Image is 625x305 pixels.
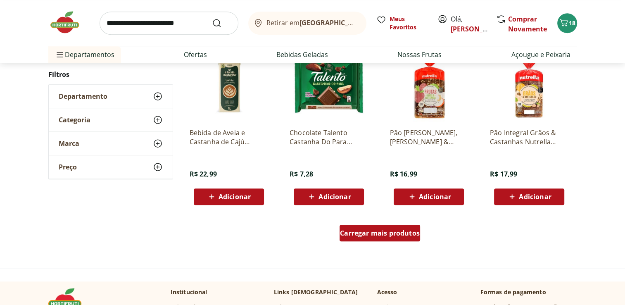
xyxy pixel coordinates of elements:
[212,18,232,28] button: Submit Search
[55,45,65,64] button: Menu
[49,108,173,131] button: Categoria
[390,43,468,122] img: Pão Frutas, Grãos & Castanhas Nutrella Pacote 550G
[494,188,564,205] button: Adicionar
[390,169,417,179] span: R$ 16,99
[274,288,358,296] p: Links [DEMOGRAPHIC_DATA]
[377,288,397,296] p: Acesso
[340,225,420,245] a: Carregar mais produtos
[451,24,504,33] a: [PERSON_NAME]
[490,169,517,179] span: R$ 17,99
[184,50,207,60] a: Ofertas
[276,50,328,60] a: Bebidas Geladas
[190,43,268,122] img: Bebida de Aveia e Castanha de Cajú Barista A tal da Castanha 1L
[190,169,217,179] span: R$ 22,99
[290,43,368,122] img: Chocolate Talento Castanha Do Para Garoto 85g
[59,139,79,148] span: Marca
[299,18,439,27] b: [GEOGRAPHIC_DATA]/[GEOGRAPHIC_DATA]
[394,188,464,205] button: Adicionar
[290,128,368,146] a: Chocolate Talento Castanha Do Para Garoto 85g
[171,288,207,296] p: Institucional
[294,188,364,205] button: Adicionar
[48,10,90,35] img: Hortifruti
[49,155,173,179] button: Preço
[59,163,77,171] span: Preço
[569,19,575,27] span: 18
[318,193,351,200] span: Adicionar
[390,128,468,146] a: Pão [PERSON_NAME], [PERSON_NAME] & Castanhas Nutrella Pacote 550G
[248,12,366,35] button: Retirar em[GEOGRAPHIC_DATA]/[GEOGRAPHIC_DATA]
[451,14,487,34] span: Olá,
[59,92,107,100] span: Departamento
[490,43,568,122] img: Pão Integral Grãos & Castanhas Nutrella Pacote 450G
[490,128,568,146] a: Pão Integral Grãos & Castanhas Nutrella Pacote 450G
[190,128,268,146] a: Bebida de Aveia e Castanha de Cajú Barista A tal da Castanha 1L
[100,12,238,35] input: search
[49,132,173,155] button: Marca
[557,13,577,33] button: Carrinho
[290,169,313,179] span: R$ 7,28
[49,85,173,108] button: Departamento
[508,14,547,33] a: Comprar Novamente
[419,193,451,200] span: Adicionar
[519,193,551,200] span: Adicionar
[480,288,577,296] p: Formas de pagamento
[511,50,570,60] a: Açougue e Peixaria
[397,50,442,60] a: Nossas Frutas
[266,19,358,26] span: Retirar em
[194,188,264,205] button: Adicionar
[340,230,420,236] span: Carregar mais produtos
[376,15,428,31] a: Meus Favoritos
[219,193,251,200] span: Adicionar
[390,15,428,31] span: Meus Favoritos
[59,116,90,124] span: Categoria
[48,66,173,83] h2: Filtros
[55,45,114,64] span: Departamentos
